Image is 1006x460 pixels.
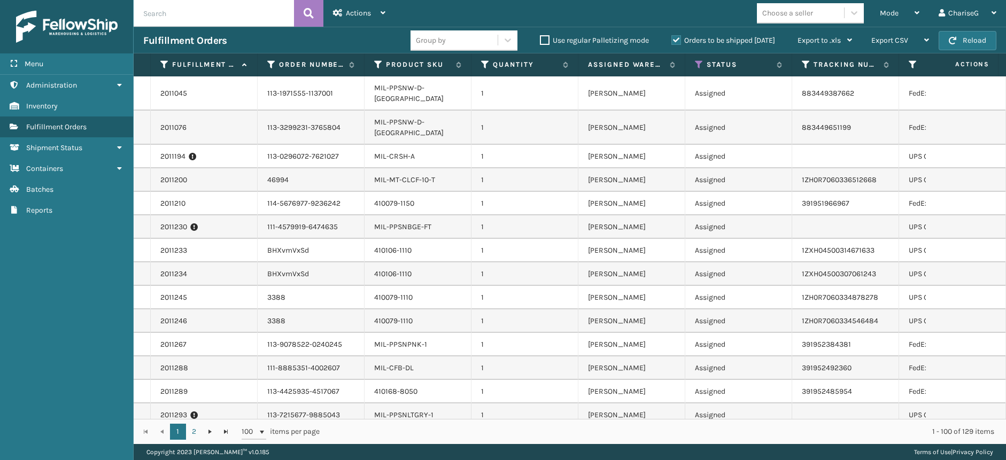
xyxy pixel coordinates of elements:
span: Export CSV [871,36,908,45]
span: items per page [242,424,320,440]
a: 2011234 [160,269,187,279]
a: 2011230 [160,222,187,232]
a: MIL-MT-CLCF-10-T [374,175,435,184]
label: Status [707,60,771,69]
a: 410079-1110 [374,293,413,302]
a: 1ZH0R7060334878278 [802,293,878,302]
label: Tracking Number [814,60,878,69]
td: [PERSON_NAME] [578,286,685,309]
div: | [914,444,993,460]
td: 1 [471,309,578,333]
a: 410079-1110 [374,316,413,325]
a: 410079-1150 [374,199,414,208]
div: Group by [416,35,446,46]
span: Fulfillment Orders [26,122,87,131]
label: Quantity [493,60,558,69]
td: Assigned [685,168,792,192]
td: 111-8885351-4002607 [258,356,365,380]
span: Menu [25,59,43,68]
span: Shipment Status [26,143,82,152]
td: [PERSON_NAME] [578,145,685,168]
td: [PERSON_NAME] [578,333,685,356]
td: [PERSON_NAME] [578,380,685,403]
td: 1 [471,286,578,309]
td: Assigned [685,145,792,168]
td: [PERSON_NAME] [578,356,685,380]
a: 2011076 [160,122,187,133]
td: [PERSON_NAME] [578,168,685,192]
td: 1 [471,403,578,427]
td: 113-9078522-0240245 [258,333,365,356]
a: MIL-PPSNBGE-FT [374,222,431,231]
a: 391952384381 [802,340,851,349]
a: MIL-PPSNW-D-[GEOGRAPHIC_DATA] [374,118,444,137]
span: Containers [26,164,63,173]
span: Actions [346,9,371,18]
td: 113-0296072-7621027 [258,145,365,168]
td: 3388 [258,286,365,309]
label: Order Number [279,60,344,69]
td: UPS Ground [899,262,1006,286]
td: 1 [471,356,578,380]
td: 1 [471,168,578,192]
a: Privacy Policy [953,448,993,456]
td: FedEx Home Delivery [899,192,1006,215]
span: Reports [26,206,52,215]
td: [PERSON_NAME] [578,403,685,427]
td: 1 [471,239,578,262]
a: 2011200 [160,175,187,185]
a: 410106-1110 [374,246,412,255]
td: UPS Ground [899,145,1006,168]
a: 2011288 [160,363,188,373]
h3: Fulfillment Orders [143,34,227,47]
label: Fulfillment Order Id [172,60,237,69]
td: 113-7215677-9885043 [258,403,365,427]
p: Copyright 2023 [PERSON_NAME]™ v 1.0.185 [146,444,269,460]
td: Assigned [685,403,792,427]
label: Use regular Palletizing mode [540,36,649,45]
td: 46994 [258,168,365,192]
td: 1 [471,333,578,356]
a: MIL-PPSNW-D-[GEOGRAPHIC_DATA] [374,83,444,103]
a: 2011210 [160,198,185,209]
span: Administration [26,81,77,90]
td: Assigned [685,239,792,262]
td: 1 [471,76,578,111]
a: 2011293 [160,410,187,420]
span: Go to the next page [206,427,214,436]
td: UPS Ground [899,309,1006,333]
td: 113-4425935-4517067 [258,380,365,403]
span: 100 [242,426,258,437]
a: 2011246 [160,316,187,326]
a: Go to the last page [218,424,234,440]
td: UPS Ground [899,239,1006,262]
a: 883449387662 [802,89,854,98]
td: Assigned [685,192,792,215]
img: logo [16,11,118,43]
td: [PERSON_NAME] [578,262,685,286]
td: FedEx Ground [899,356,1006,380]
a: 391951966967 [802,199,849,208]
td: FedEx Home Delivery [899,76,1006,111]
td: [PERSON_NAME] [578,111,685,145]
span: Inventory [26,102,58,111]
span: Mode [880,9,899,18]
a: 1ZH0R7060336512668 [802,175,877,184]
div: Choose a seller [762,7,813,19]
td: 1 [471,262,578,286]
td: UPS Ground [899,168,1006,192]
label: Orders to be shipped [DATE] [671,36,775,45]
a: 2011194 [160,151,185,162]
span: Batches [26,185,53,194]
td: Assigned [685,76,792,111]
span: Go to the last page [222,427,230,436]
a: 391952485954 [802,387,852,396]
a: MIL-CFB-DL [374,363,414,372]
td: Assigned [685,111,792,145]
td: [PERSON_NAME] [578,192,685,215]
a: 2 [186,424,202,440]
a: 2011233 [160,245,187,256]
a: Go to the next page [202,424,218,440]
td: Assigned [685,215,792,239]
span: Export to .xls [798,36,841,45]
